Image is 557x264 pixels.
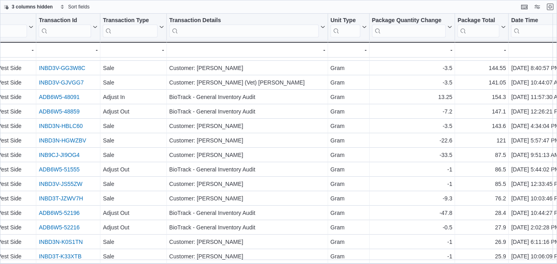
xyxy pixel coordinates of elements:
div: BioTrack - General Inventory Audit [169,223,325,232]
div: 85.5 [457,179,506,189]
div: Gram [330,208,367,218]
a: ADB6W5-48091 [39,94,79,100]
button: Keyboard shortcuts [520,2,529,12]
a: INBD3N-K0S1TN [39,239,83,245]
div: BioTrack - General Inventory Audit [169,92,325,102]
div: Package Quantity Change [372,17,446,37]
div: Unit Type [330,17,360,37]
div: 26.9 [457,237,506,247]
div: 154.3 [457,92,506,102]
div: Sale [103,179,164,189]
div: Customer: [PERSON_NAME] [169,179,325,189]
div: Sale [103,63,164,73]
div: Customer: [PERSON_NAME] (Vet) [PERSON_NAME] [169,78,325,87]
div: 25.9 [457,252,506,261]
div: - [39,45,98,55]
div: -22.6 [372,136,453,145]
div: Transaction Id [39,17,91,25]
div: -9.3 [372,194,453,203]
a: INBD3N-HBLC60 [39,123,83,129]
div: BioTrack - General Inventory Audit [169,107,325,116]
div: Customer: [PERSON_NAME] [169,252,325,261]
div: Transaction Type [103,17,157,25]
div: Customer: [PERSON_NAME] [169,194,325,203]
div: -3.5 [372,78,453,87]
div: 27.9 [457,223,506,232]
div: 87.5 [457,150,506,160]
div: Sale [103,78,164,87]
button: Display options [532,2,542,12]
div: Sale [103,252,164,261]
div: -33.5 [372,150,453,160]
div: Transaction Details [169,17,319,25]
div: -1 [372,252,453,261]
a: ADB6W5-48859 [39,108,79,115]
span: 3 columns hidden [12,4,53,10]
div: 76.2 [457,194,506,203]
div: Gram [330,78,367,87]
button: Transaction Details [169,17,325,37]
a: INBD3V-GG3W8C [39,65,85,71]
span: Sort fields [68,4,89,10]
div: Transaction Id URL [39,17,91,37]
div: Adjust Out [103,208,164,218]
div: - [457,45,506,55]
div: - [330,45,367,55]
button: 3 columns hidden [0,2,56,12]
div: -0.5 [372,223,453,232]
div: Gram [330,223,367,232]
a: ADB6W5-52196 [39,210,79,216]
div: -7.2 [372,107,453,116]
a: ADB6W5-52216 [39,224,79,231]
div: BioTrack - General Inventory Audit [169,208,325,218]
a: INBD3V-GJVGG7 [39,79,83,86]
div: Gram [330,150,367,160]
div: 121 [457,136,506,145]
div: 28.4 [457,208,506,218]
div: Gram [330,179,367,189]
div: -1 [372,165,453,174]
div: 143.6 [457,121,506,131]
div: Gram [330,107,367,116]
div: Unit Type [330,17,360,25]
div: Gram [330,63,367,73]
div: Customer: [PERSON_NAME] [169,150,325,160]
div: Gram [330,136,367,145]
div: -1 [372,179,453,189]
div: Customer: [PERSON_NAME] [169,136,325,145]
div: -3.5 [372,121,453,131]
div: - [103,45,164,55]
div: - [372,45,453,55]
a: INB9CJ-JI9OG4 [39,152,79,158]
button: Unit Type [330,17,367,37]
div: Sale [103,237,164,247]
a: INBD3T-JZWV7H [39,195,83,202]
div: Customer: [PERSON_NAME] [169,237,325,247]
div: -1 [372,237,453,247]
div: Sale [103,121,164,131]
div: Gram [330,252,367,261]
a: ADB6W5-51555 [39,166,79,173]
div: Gram [330,121,367,131]
div: Transaction Type [103,17,157,37]
div: Customer: [PERSON_NAME] [169,121,325,131]
div: -3.5 [372,63,453,73]
button: Package Total [457,17,506,37]
div: Adjust In [103,92,164,102]
div: 13.25 [372,92,453,102]
div: Gram [330,92,367,102]
button: Package Quantity Change [372,17,453,37]
a: INBD3V-JS55ZW [39,181,82,187]
div: 144.55 [457,63,506,73]
div: - [169,45,325,55]
div: -47.8 [372,208,453,218]
div: Package Total [457,17,499,37]
div: Adjust Out [103,223,164,232]
div: Gram [330,194,367,203]
div: 141.05 [457,78,506,87]
div: 86.5 [457,165,506,174]
button: Sort fields [57,2,93,12]
a: INBD3N-HGWZBV [39,137,86,144]
div: Adjust Out [103,165,164,174]
div: Gram [330,237,367,247]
